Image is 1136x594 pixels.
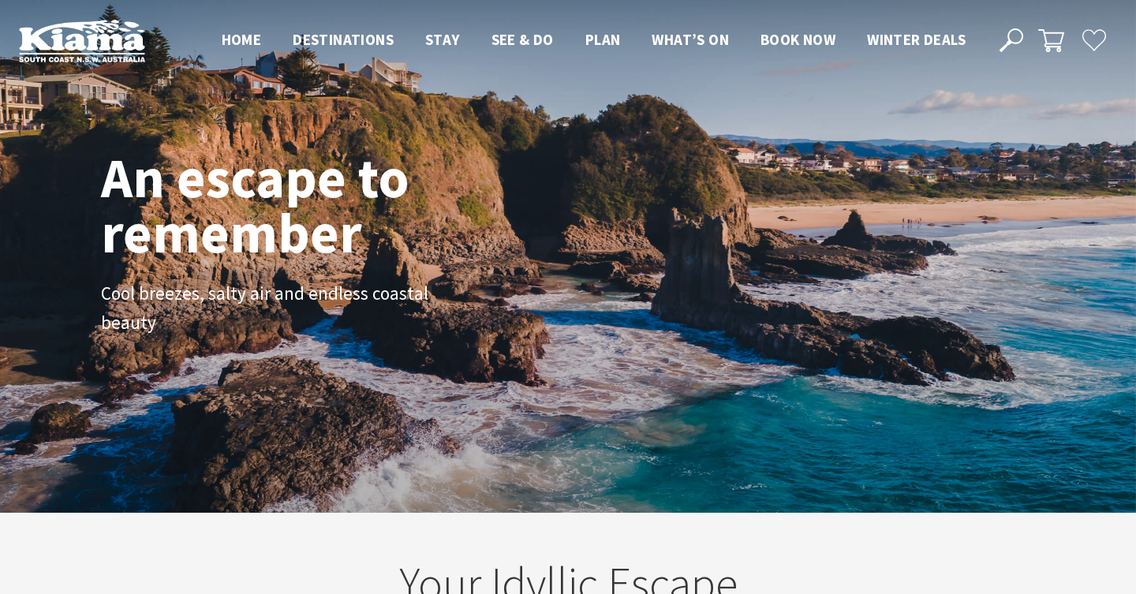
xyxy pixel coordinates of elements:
[206,28,981,54] nav: Main Menu
[585,30,621,49] span: Plan
[101,150,535,260] h1: An escape to remember
[652,30,729,49] span: What’s On
[101,279,456,338] p: Cool breezes, salty air and endless coastal beauty
[867,30,966,49] span: Winter Deals
[491,30,554,49] span: See & Do
[19,19,145,62] img: Kiama Logo
[293,30,394,49] span: Destinations
[222,30,262,49] span: Home
[760,30,835,49] span: Book now
[425,30,460,49] span: Stay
